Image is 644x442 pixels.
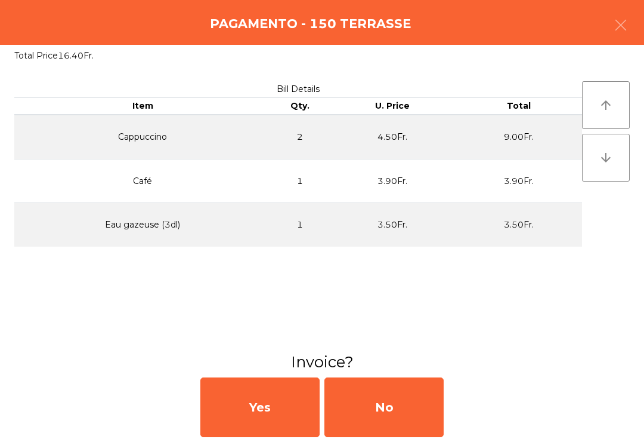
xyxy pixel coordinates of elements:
[271,115,329,159] td: 2
[329,115,456,159] td: 4.50Fr.
[456,203,582,247] td: 3.50Fr.
[9,351,635,373] h3: Invoice?
[14,159,271,203] td: Café
[582,134,630,182] button: arrow_downward
[14,115,271,159] td: Cappuccino
[14,98,271,115] th: Item
[271,159,329,203] td: 1
[58,50,94,61] span: 16.40Fr.
[200,377,320,437] div: Yes
[210,15,411,33] h4: Pagamento - 150 TERRASSE
[324,377,444,437] div: No
[456,98,582,115] th: Total
[329,203,456,247] td: 3.50Fr.
[599,98,613,112] i: arrow_upward
[599,151,613,165] i: arrow_downward
[277,84,320,94] span: Bill Details
[329,98,456,115] th: U. Price
[456,115,582,159] td: 9.00Fr.
[582,81,630,129] button: arrow_upward
[271,203,329,247] td: 1
[329,159,456,203] td: 3.90Fr.
[456,159,582,203] td: 3.90Fr.
[14,50,58,61] span: Total Price
[14,203,271,247] td: Eau gazeuse (3dl)
[271,98,329,115] th: Qty.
